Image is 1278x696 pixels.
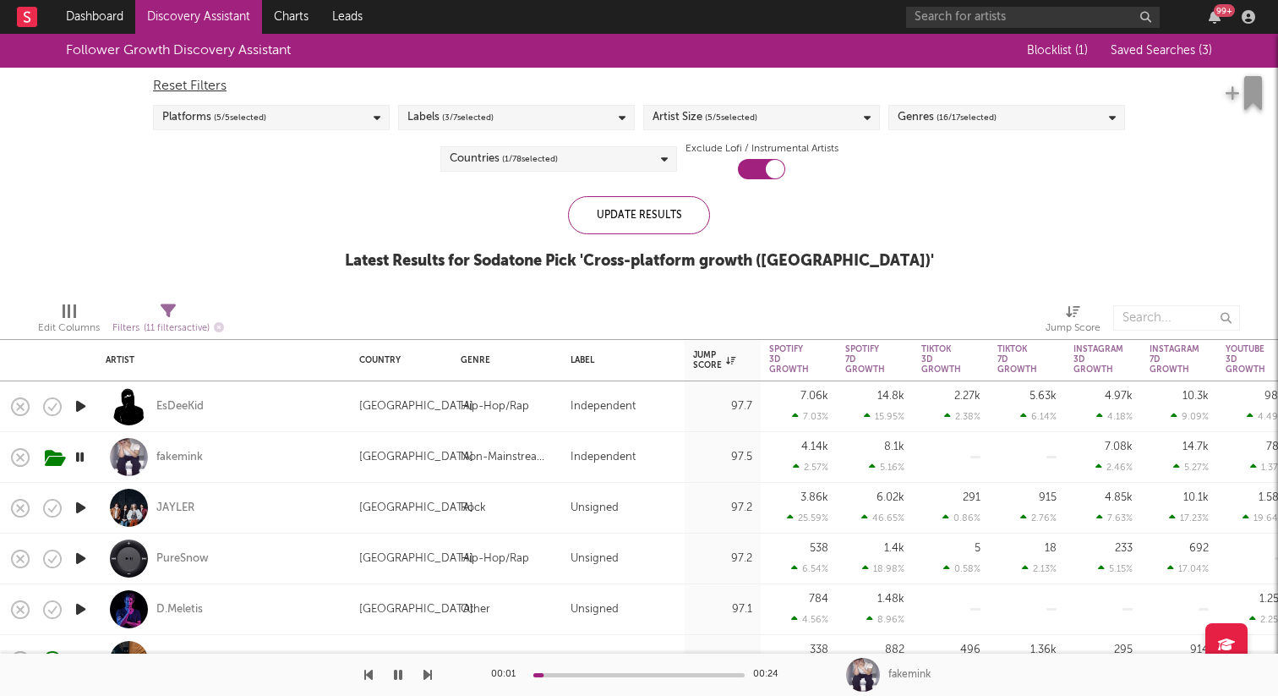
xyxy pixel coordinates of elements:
div: [GEOGRAPHIC_DATA] [359,498,473,518]
div: [GEOGRAPHIC_DATA] [359,397,473,417]
div: 1.4k [884,543,904,554]
span: Saved Searches [1111,45,1212,57]
span: ( 5 / 5 selected) [214,107,266,128]
span: ( 3 ) [1199,45,1212,57]
a: [PERSON_NAME] [156,653,243,668]
div: 7.08k [1105,441,1133,452]
div: 14.8k [877,391,904,402]
div: 692 [1189,543,1209,554]
div: 17.04 % [1167,563,1209,574]
input: Search for artists [906,7,1160,28]
div: 0.86 % [942,512,980,523]
div: Artist [106,355,334,365]
div: Jump Score [693,350,735,370]
div: Filters [112,318,224,339]
div: 99 + [1214,4,1235,17]
span: ( 11 filters active) [144,324,210,333]
div: 25.59 % [787,512,828,523]
div: 15.95 % [864,411,904,422]
div: 97.7 [693,397,752,417]
div: [GEOGRAPHIC_DATA] [359,600,473,620]
div: 2.46 % [1095,462,1133,473]
a: PureSnow [156,551,209,567]
div: 4.18 % [1096,411,1133,422]
div: 2.57 % [793,462,828,473]
div: Other [461,600,490,620]
div: 784 [809,594,828,605]
div: 2.27k [954,391,980,402]
div: 00:24 [753,665,787,685]
div: Jump Score [1046,297,1100,346]
div: Independent [571,447,636,468]
div: Platforms [162,107,266,128]
div: Independent [571,397,636,417]
a: EsDeeKid [156,399,204,414]
div: fakemink [888,667,931,682]
label: Exclude Lofi / Instrumental Artists [685,139,838,159]
div: Unsigned [571,498,619,518]
div: Tiktok 3D Growth [921,344,961,375]
div: Rock [461,498,486,518]
div: 5 [975,543,980,554]
div: 496 [960,644,980,655]
div: D.Meletis [156,602,203,617]
div: 3.86k [800,492,828,503]
span: ( 1 ) [1075,45,1088,57]
div: Hip-Hop/Rap [461,549,529,569]
div: Jump Score [1046,318,1100,338]
div: Spotify 7D Growth [845,344,885,375]
div: 291 [963,492,980,503]
button: Saved Searches (3) [1106,44,1212,58]
div: Countries [450,149,558,169]
div: 338 [810,644,828,655]
div: [GEOGRAPHIC_DATA] [359,650,473,671]
div: Follower Growth Discovery Assistant [66,41,291,61]
div: 4.97k [1105,391,1133,402]
div: Genres [898,107,997,128]
div: Latest Results for Sodatone Pick ' Cross-platform growth ([GEOGRAPHIC_DATA]) ' [345,251,934,271]
div: 5.63k [1029,391,1057,402]
a: JAYLER [156,501,194,516]
div: Independent [571,650,636,671]
div: 10.3k [1182,391,1209,402]
div: 914 [1190,644,1209,655]
span: ( 5 / 5 selected) [705,107,757,128]
div: 9.09 % [1171,411,1209,422]
div: 18 [1045,543,1057,554]
div: 7.03 % [792,411,828,422]
div: Non-Mainstream Electronic [461,447,554,468]
div: 97.1 [693,600,752,620]
div: Instagram 3D Growth [1073,344,1123,375]
div: Genre [461,355,545,365]
span: ( 16 / 17 selected) [937,107,997,128]
input: Search... [1113,305,1240,331]
div: 14.7k [1182,441,1209,452]
div: 4.56 % [791,614,828,625]
div: 96.8 [693,650,752,671]
div: 6.02k [877,492,904,503]
div: Label [571,355,668,365]
div: 915 [1039,492,1057,503]
div: 18.98 % [862,563,904,574]
div: Update Results [568,196,710,234]
div: 0.58 % [943,563,980,574]
div: Spotify 3D Growth [769,344,809,375]
div: 5.15 % [1098,563,1133,574]
div: 97.2 [693,549,752,569]
div: 295 [1114,644,1133,655]
div: 538 [810,543,828,554]
div: 4.85k [1105,492,1133,503]
div: 1.36k [1030,644,1057,655]
div: 8.96 % [866,614,904,625]
div: 46.65 % [861,512,904,523]
div: 1.48k [877,594,904,605]
a: fakemink [156,450,203,465]
div: 6.54 % [791,563,828,574]
div: 5.16 % [869,462,904,473]
div: Filters(11 filters active) [112,297,224,346]
div: Unsigned [571,600,619,620]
